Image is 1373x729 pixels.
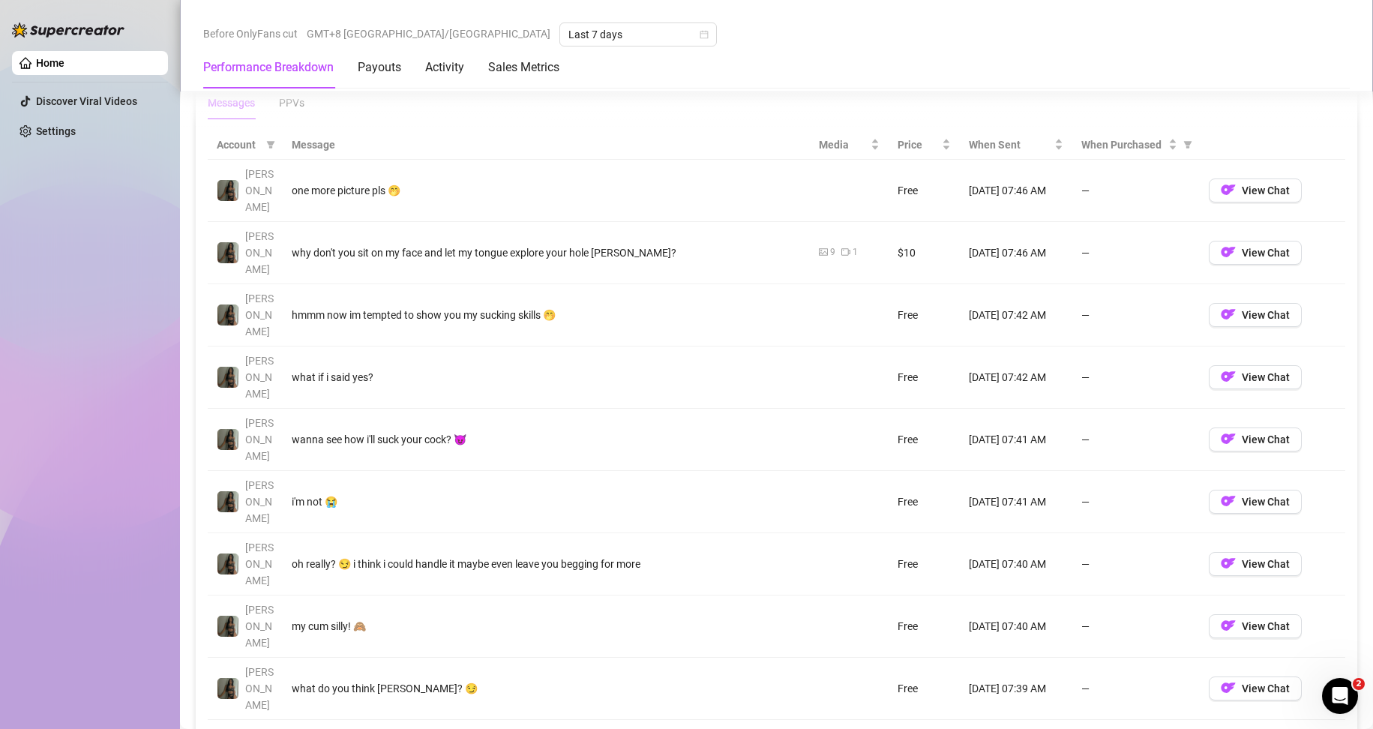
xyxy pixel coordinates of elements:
a: OFView Chat [1209,561,1302,573]
span: Before OnlyFans cut [203,22,298,45]
img: OF [1221,431,1236,446]
td: Free [889,346,961,409]
td: — [1072,471,1200,533]
span: View Chat [1242,433,1290,445]
a: Settings [36,125,76,137]
a: OFView Chat [1209,250,1302,262]
span: filter [1180,133,1195,156]
span: calendar [700,30,709,39]
span: View Chat [1242,184,1290,196]
iframe: Intercom live chat [1322,678,1358,714]
span: When Purchased [1081,136,1165,153]
div: what if i said yes? [292,369,801,385]
img: Brandy [217,367,238,388]
img: OF [1221,244,1236,259]
img: OF [1221,556,1236,571]
td: Free [889,595,961,658]
span: Account [217,136,260,153]
td: Free [889,160,961,222]
img: Brandy [217,678,238,699]
a: OFView Chat [1209,436,1302,448]
img: Brandy [217,553,238,574]
th: When Sent [960,130,1072,160]
button: OFView Chat [1209,490,1302,514]
span: [PERSON_NAME] [245,666,274,711]
button: OFView Chat [1209,427,1302,451]
td: [DATE] 07:41 AM [960,409,1072,471]
span: [PERSON_NAME] [245,168,274,213]
td: [DATE] 07:40 AM [960,533,1072,595]
td: Free [889,658,961,720]
td: [DATE] 07:39 AM [960,658,1072,720]
span: filter [1183,140,1192,149]
div: what do you think [PERSON_NAME]? 😏 [292,680,801,697]
td: — [1072,658,1200,720]
button: OFView Chat [1209,614,1302,638]
th: When Purchased [1072,130,1200,160]
a: Home [36,57,64,69]
a: OFView Chat [1209,312,1302,324]
td: — [1072,409,1200,471]
span: 2 [1353,678,1365,690]
div: wanna see how i'll suck your cock? 😈 [292,431,801,448]
img: OF [1221,493,1236,508]
img: OF [1221,182,1236,197]
td: [DATE] 07:46 AM [960,222,1072,284]
a: OFView Chat [1209,374,1302,386]
div: Payouts [358,58,401,76]
th: Message [283,130,810,160]
div: Messages [208,94,255,111]
span: View Chat [1242,558,1290,570]
a: OFView Chat [1209,187,1302,199]
span: When Sent [969,136,1051,153]
button: OFView Chat [1209,676,1302,700]
td: $10 [889,222,961,284]
div: oh really? 😏 i think i could handle it maybe even leave you begging for more [292,556,801,572]
td: [DATE] 07:42 AM [960,346,1072,409]
img: Brandy [217,491,238,512]
div: hmmm now im tempted to show you my sucking skills 🤭 [292,307,801,323]
a: OFView Chat [1209,685,1302,697]
td: Free [889,533,961,595]
td: Free [889,284,961,346]
span: View Chat [1242,620,1290,632]
td: — [1072,160,1200,222]
button: OFView Chat [1209,303,1302,327]
td: [DATE] 07:42 AM [960,284,1072,346]
span: View Chat [1242,371,1290,383]
img: Brandy [217,242,238,263]
div: PPVs [279,94,304,111]
span: View Chat [1242,496,1290,508]
span: GMT+8 [GEOGRAPHIC_DATA]/[GEOGRAPHIC_DATA] [307,22,550,45]
span: filter [263,133,278,156]
td: [DATE] 07:41 AM [960,471,1072,533]
span: [PERSON_NAME] [245,604,274,649]
td: — [1072,284,1200,346]
div: 9 [830,245,835,259]
th: Media [810,130,889,160]
div: i'm not 😭 [292,493,801,510]
a: OFView Chat [1209,623,1302,635]
span: View Chat [1242,682,1290,694]
img: OF [1221,369,1236,384]
td: [DATE] 07:40 AM [960,595,1072,658]
div: 1 [853,245,858,259]
span: [PERSON_NAME] [245,417,274,462]
img: Brandy [217,304,238,325]
img: Brandy [217,616,238,637]
img: logo-BBDzfeDw.svg [12,22,124,37]
span: [PERSON_NAME] [245,541,274,586]
span: [PERSON_NAME] [245,479,274,524]
span: View Chat [1242,247,1290,259]
span: [PERSON_NAME] [245,355,274,400]
td: Free [889,471,961,533]
img: Brandy [217,180,238,201]
span: Price [898,136,940,153]
a: OFView Chat [1209,499,1302,511]
button: OFView Chat [1209,365,1302,389]
span: View Chat [1242,309,1290,321]
td: — [1072,533,1200,595]
img: OF [1221,307,1236,322]
div: Performance Breakdown [203,58,334,76]
div: my cum silly! 🙈 [292,618,801,634]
